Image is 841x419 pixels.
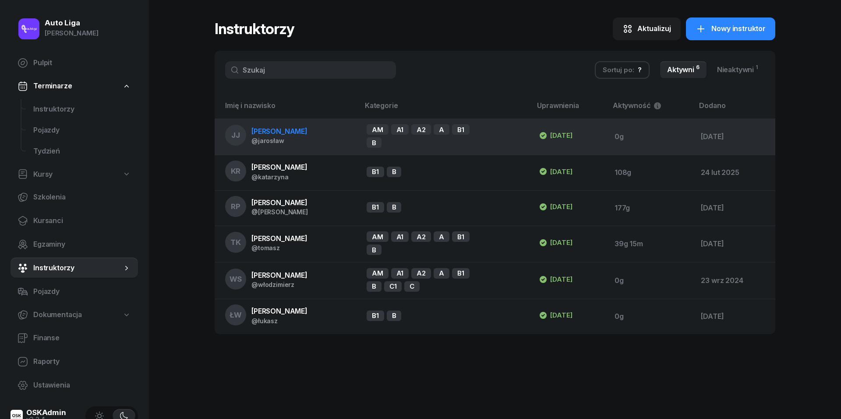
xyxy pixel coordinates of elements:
[367,311,384,321] div: B1
[452,124,470,135] div: B1
[699,101,725,110] span: Dodano
[11,281,138,302] a: Pojazdy
[33,356,131,367] span: Raporty
[391,231,409,242] div: A1
[637,23,671,35] div: Aktualizuj
[539,166,572,177] div: [DATE]
[367,167,384,177] div: B1
[710,61,765,79] a: Nieaktywni
[230,311,242,319] span: ŁW
[367,231,389,242] div: AM
[701,203,768,214] div: [DATE]
[539,310,572,321] div: [DATE]
[537,101,579,110] span: Uprawnienia
[660,61,707,79] a: Aktywni
[434,124,449,135] div: A
[230,239,241,246] span: TK
[33,104,131,115] span: Instruktorzy
[251,173,307,181] div: @katarzyna
[387,167,402,177] div: B
[387,311,402,321] div: B
[701,238,768,250] div: [DATE]
[251,281,307,288] div: @włodzimierz
[251,208,308,216] div: @[PERSON_NAME]
[701,131,768,143] div: [DATE]
[11,351,138,372] a: Raporty
[701,167,768,178] div: 24 lut 2025
[11,258,138,279] a: Instruktorzy
[33,262,122,274] span: Instruktorzy
[33,239,131,250] span: Egzaminy
[33,215,131,227] span: Kursanci
[251,127,307,136] span: [PERSON_NAME]
[251,307,307,315] span: [PERSON_NAME]
[33,380,131,391] span: Ustawienia
[615,167,687,178] div: 108g
[595,61,650,79] button: Sortuj po:?
[615,131,687,143] div: 0g
[387,202,402,213] div: B
[391,124,409,135] div: A1
[251,198,307,207] span: [PERSON_NAME]
[230,276,242,283] span: WS
[391,268,409,279] div: A1
[231,132,240,139] span: JJ
[251,317,307,325] div: @łukasz
[11,76,138,96] a: Terminarze
[411,124,431,135] div: A2
[33,309,82,321] span: Dokumentacja
[11,52,138,73] a: Pulpit
[434,268,449,279] div: A
[411,268,431,279] div: A2
[638,64,642,76] div: ?
[615,203,687,214] div: 177g
[367,202,384,213] div: B1
[225,101,276,110] span: Imię i nazwisko
[231,168,241,175] span: KR
[384,281,402,292] div: C1
[33,286,131,297] span: Pojazdy
[26,120,138,141] a: Pojazdy
[11,375,138,396] a: Ustawienia
[33,57,131,69] span: Pulpit
[26,99,138,120] a: Instruktorzy
[251,137,307,144] div: @jarosław
[11,187,138,208] a: Szkolenia
[251,163,307,171] span: [PERSON_NAME]
[615,275,687,286] div: 0g
[33,80,72,92] span: Terminarze
[11,234,138,255] a: Egzaminy
[686,17,775,40] a: Nowy instruktor
[251,271,307,279] span: [PERSON_NAME]
[539,237,572,248] div: [DATE]
[33,192,131,203] span: Szkolenia
[434,231,449,242] div: A
[11,328,138,349] a: Finanse
[225,61,396,79] input: Szukaj
[33,125,131,136] span: Pojazdy
[539,130,572,141] div: [DATE]
[701,275,768,286] div: 23 wrz 2024
[615,311,687,322] div: 0g
[231,203,240,210] span: RP
[11,210,138,231] a: Kursanci
[452,268,470,279] div: B1
[367,137,382,148] div: B
[701,311,768,322] div: [DATE]
[404,281,420,292] div: C
[367,281,382,292] div: B
[613,17,681,40] button: Aktualizuj
[11,305,138,325] a: Dokumentacja
[45,19,99,27] div: Auto Liga
[33,332,131,344] span: Finanse
[613,100,651,112] span: Aktywność
[539,202,572,212] div: [DATE]
[411,231,431,242] div: A2
[26,409,66,416] div: OSKAdmin
[615,238,687,250] div: 39g 15m
[45,28,99,39] div: [PERSON_NAME]
[367,244,382,255] div: B
[539,274,572,285] div: [DATE]
[251,234,307,243] span: [PERSON_NAME]
[33,146,131,157] span: Tydzień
